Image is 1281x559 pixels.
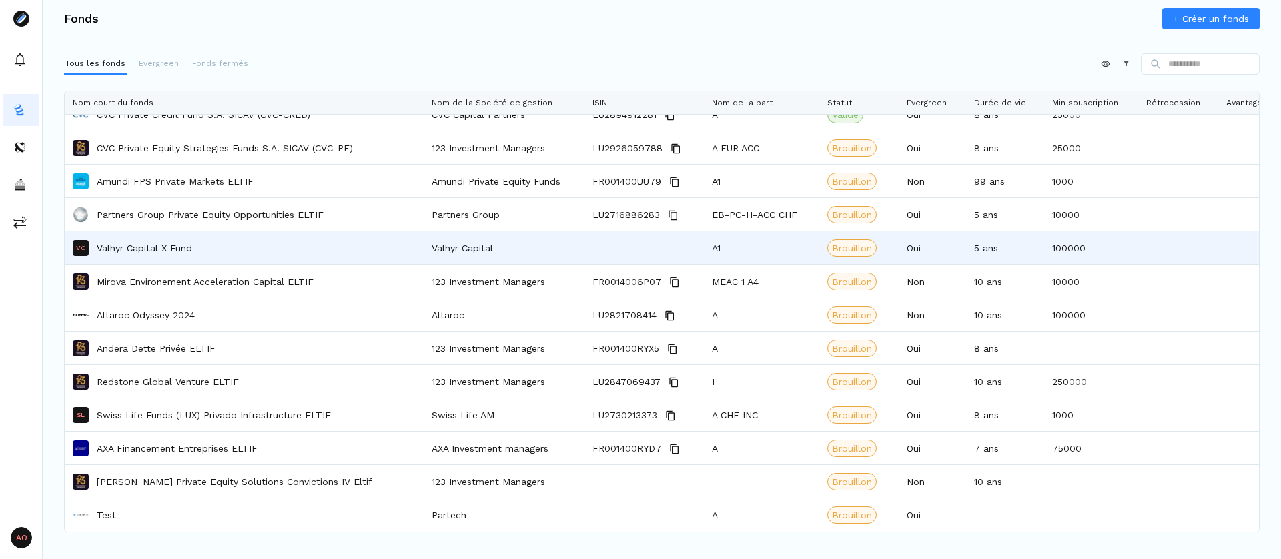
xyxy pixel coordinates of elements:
div: A1 [704,165,819,197]
span: Rétrocession [1146,98,1200,107]
div: 99 ans [966,165,1044,197]
span: LU2926059788 [592,132,663,165]
span: Brouillon [832,375,872,388]
a: Partners Group Private Equity Opportunities ELTIF [97,208,324,221]
span: Brouillon [832,508,872,522]
span: FR0014006P07 [592,265,661,298]
button: Evergreen [137,53,180,75]
div: 10 ans [966,465,1044,498]
span: FR001400UU79 [592,165,661,198]
button: Copy [665,341,681,357]
img: Edmond de Rothschild Private Equity Solutions Convictions IV Eltif [73,474,89,490]
button: funds [3,94,39,126]
div: 123 Investment Managers [424,131,584,164]
p: Swiss Life Funds (LUX) Privado Infrastructure ELTIF [97,408,331,422]
button: Copy [667,174,683,190]
div: A EUR ACC [704,131,819,164]
img: asset-managers [13,178,27,191]
div: Oui [899,198,966,231]
div: Oui [899,131,966,164]
span: LU2821708414 [592,299,657,332]
div: A [704,98,819,131]
button: Copy [667,274,683,290]
span: LU2894912281 [592,99,657,131]
span: Brouillon [832,175,872,188]
p: Test [97,508,116,522]
button: Copy [666,374,682,390]
p: Mirova Environement Acceleration Capital ELTIF [97,275,314,288]
div: Partners Group [424,198,584,231]
span: ISIN [592,98,607,107]
img: Mirova Environement Acceleration Capital ELTIF [73,273,89,290]
img: Redstone Global Venture ELTIF [73,374,89,390]
img: Partners Group Private Equity Opportunities ELTIF [73,207,89,223]
div: 8 ans [966,398,1044,431]
a: [PERSON_NAME] Private Equity Solutions Convictions IV Eltif [97,475,372,488]
span: Nom de la Société de gestion [432,98,552,107]
a: CVC Private Credit Fund S.A. SICAV (CVC-CRED) [97,108,310,121]
span: Brouillon [832,241,872,255]
span: Brouillon [832,408,872,422]
span: LU2847069437 [592,366,661,398]
a: Valhyr Capital X Fund [97,241,192,255]
button: distributors [3,131,39,163]
div: Partech [424,498,584,531]
button: asset-managers [3,169,39,201]
p: VC [76,245,85,251]
p: Altaroc Odyssey 2024 [97,308,195,322]
div: Oui [899,231,966,264]
img: AXA Financement Entreprises ELTIF [73,440,89,456]
button: Copy [662,107,678,123]
div: 10000 [1044,265,1138,298]
span: Brouillon [832,208,872,221]
a: Andera Dette Privée ELTIF [97,342,216,355]
div: 75000 [1044,432,1138,464]
span: LU2730213373 [592,399,657,432]
div: 123 Investment Managers [424,265,584,298]
div: 250000 [1044,365,1138,398]
div: 8 ans [966,98,1044,131]
button: Tous les fonds [64,53,127,75]
div: A CHF INC [704,398,819,431]
span: FR001400RYX5 [592,332,659,365]
div: Swiss Life AM [424,398,584,431]
div: A [704,332,819,364]
div: EB-PC-H-ACC CHF [704,198,819,231]
div: Oui [899,432,966,464]
span: Brouillon [832,141,872,155]
div: 10 ans [966,298,1044,331]
span: Validé [832,108,859,121]
span: Evergreen [907,98,947,107]
div: Oui [899,398,966,431]
div: Non [899,265,966,298]
img: Andera Dette Privée ELTIF [73,340,89,356]
span: Durée de vie [974,98,1026,107]
div: 5 ans [966,198,1044,231]
span: Brouillon [832,275,872,288]
span: Brouillon [832,342,872,355]
div: 1000 [1044,398,1138,431]
div: 100000 [1044,298,1138,331]
div: 123 Investment Managers [424,365,584,398]
img: commissions [13,215,27,229]
div: 25000 [1044,131,1138,164]
div: 10 ans [966,265,1044,298]
div: MEAC 1 A4 [704,265,819,298]
div: Oui [899,498,966,531]
span: Nom de la part [712,98,773,107]
div: Altaroc [424,298,584,331]
div: 25000 [1044,98,1138,131]
div: CVC Capital Partners [424,98,584,131]
div: Oui [899,332,966,364]
a: Amundi FPS Private Markets ELTIF [97,175,254,188]
button: Copy [665,207,681,223]
div: A [704,298,819,331]
div: 7 ans [966,432,1044,464]
div: 123 Investment Managers [424,332,584,364]
div: Non [899,165,966,197]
